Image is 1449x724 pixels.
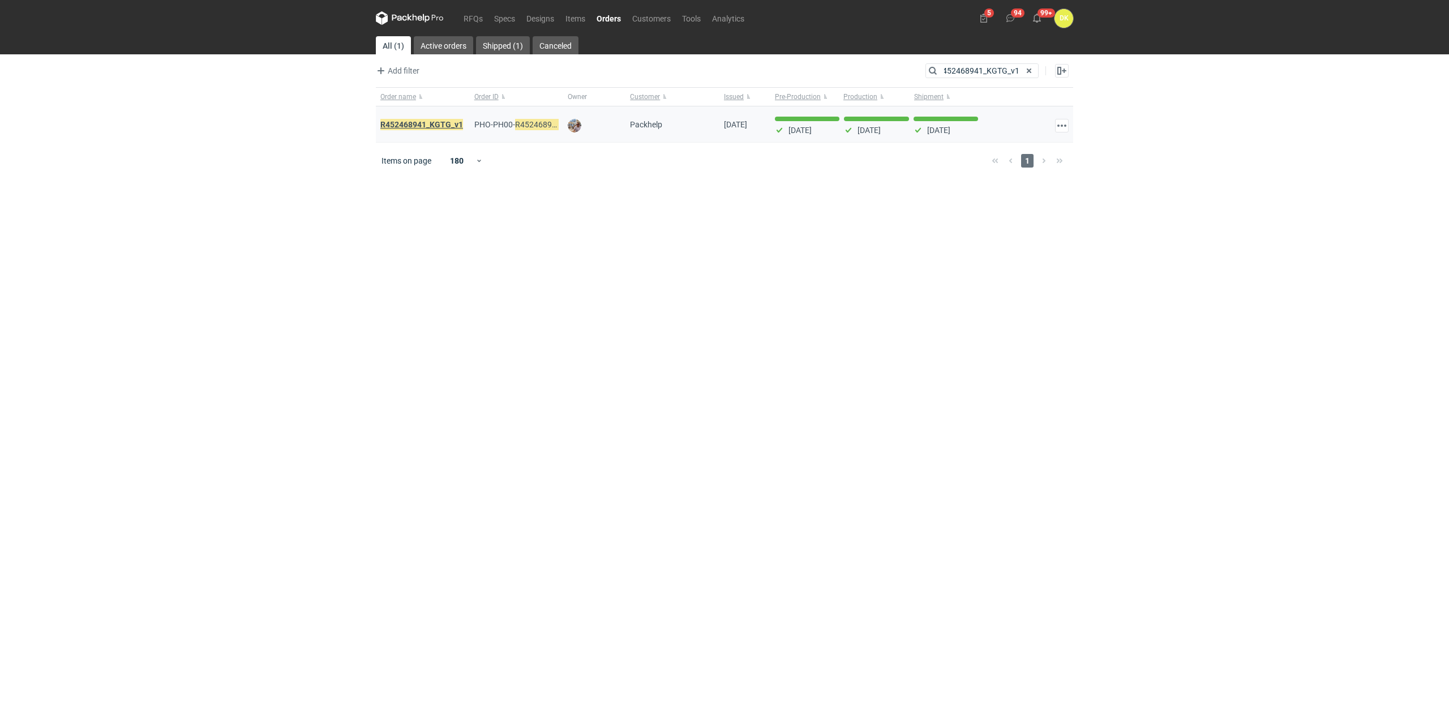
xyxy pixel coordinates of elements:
[843,92,877,101] span: Production
[625,88,719,106] button: Customer
[488,11,521,25] a: Specs
[458,11,488,25] a: RFQs
[775,92,821,101] span: Pre-Production
[376,88,470,106] button: Order name
[676,11,706,25] a: Tools
[927,126,950,135] p: [DATE]
[515,118,598,131] em: R452468941_KGTG_V1
[380,92,416,101] span: Order name
[926,64,1038,78] input: Search
[912,88,983,106] button: Shipment
[374,64,419,78] span: Add filter
[374,64,420,78] button: Add filter
[591,11,627,25] a: Orders
[568,92,587,101] span: Owner
[474,92,499,101] span: Order ID
[858,126,881,135] p: [DATE]
[521,11,560,25] a: Designs
[724,92,744,101] span: Issued
[1055,119,1069,132] button: Actions
[1021,154,1034,168] span: 1
[788,126,812,135] p: [DATE]
[439,153,475,169] div: 180
[914,92,944,101] span: Shipment
[381,155,431,166] span: Items on page
[533,36,578,54] a: Canceled
[474,118,598,131] span: PHO-PH00-R452468941_KGTG_V1
[1054,9,1073,28] div: Dominika Kaczyńska
[1054,9,1073,28] button: DK
[770,88,841,106] button: Pre-Production
[630,92,660,101] span: Customer
[724,120,747,129] span: 19/08/2025
[380,118,463,131] a: R452468941_KGTG_v1
[568,119,581,132] img: Michał Palasek
[560,11,591,25] a: Items
[719,88,770,106] button: Issued
[414,36,473,54] a: Active orders
[476,36,530,54] a: Shipped (1)
[630,120,662,129] span: Packhelp
[1001,9,1019,27] button: 94
[1028,9,1046,27] button: 99+
[376,36,411,54] a: All (1)
[376,11,444,25] svg: Packhelp Pro
[470,88,564,106] button: Order ID
[841,88,912,106] button: Production
[706,11,750,25] a: Analytics
[627,11,676,25] a: Customers
[975,9,993,27] button: 5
